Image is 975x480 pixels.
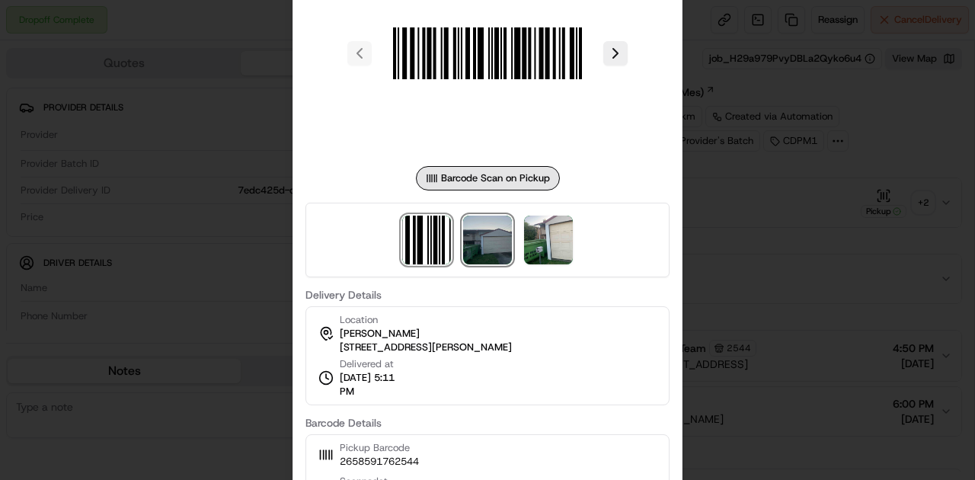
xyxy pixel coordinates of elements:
[305,290,670,300] label: Delivery Details
[402,216,451,264] img: barcode_scan_on_pickup image
[305,418,670,428] label: Barcode Details
[340,455,419,469] span: 2658591762544
[340,313,378,327] span: Location
[340,357,410,371] span: Delivered at
[340,371,410,398] span: [DATE] 5:11 PM
[340,341,512,354] span: [STREET_ADDRESS][PERSON_NAME]
[416,166,560,190] div: Barcode Scan on Pickup
[340,441,419,455] span: Pickup Barcode
[524,216,573,264] img: signature_proof_of_delivery image
[340,327,420,341] span: [PERSON_NAME]
[463,216,512,264] img: signature_proof_of_delivery image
